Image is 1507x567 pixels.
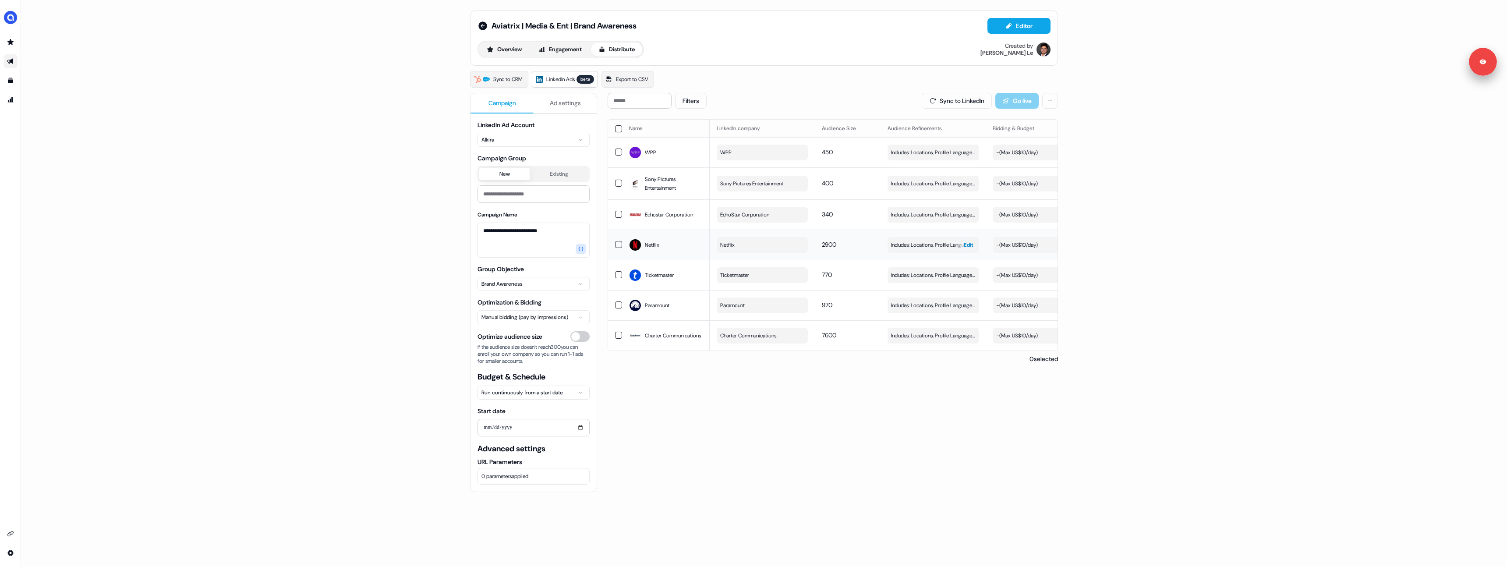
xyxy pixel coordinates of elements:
button: Includes: Locations, Profile Language, Job Functions, Member Skills, Years of Experience / Exclud... [888,298,979,313]
th: LinkedIn company [710,120,815,137]
span: Paramount [720,301,745,310]
a: Go to outbound experience [4,54,18,68]
button: -(Max US$10/day) [993,267,1084,283]
button: Includes: Locations, Profile Language, Job Functions, Member Skills, Years of Experience / Exclud... [888,145,979,160]
span: Includes: Locations, Profile Language, Job Functions, Member Skills, Years of Experience / Exclud... [891,301,975,310]
a: Sync to CRM [470,71,528,88]
span: Charter Communications [645,331,701,340]
button: Engagement [531,43,589,57]
button: -(Max US$10/day) [993,237,1084,253]
div: - ( Max US$10/day ) [996,331,1038,340]
button: -(Max US$10/day) [993,328,1084,344]
span: Charter Communications [720,331,776,340]
span: Ticketmaster [720,271,749,280]
span: WPP [720,148,732,157]
span: 450 [822,148,833,156]
button: -(Max US$10/day) [993,207,1084,223]
th: Name [622,120,710,137]
span: Budget & Schedule [478,372,590,382]
p: 0 selected [1026,354,1058,363]
button: Includes: Locations, Profile Language, Job Functions, Member Skills, Years of Experience / Exclud... [888,237,979,253]
button: More actions [1042,93,1058,109]
span: 7600 [822,331,836,339]
button: -(Max US$10/day) [993,145,1084,160]
span: 340 [822,210,833,218]
button: Overview [479,43,529,57]
div: - ( Max US$10/day ) [996,241,1038,249]
span: Sony Pictures Entertainment [645,175,703,192]
span: Includes: Locations, Profile Language, Job Functions, Member Skills, Years of Experience / Exclud... [891,210,975,219]
span: Includes: Locations, Profile Language, Job Functions, Member Skills, Years of Experience / Exclud... [891,179,975,188]
a: Go to integrations [4,527,18,541]
label: Optimization & Bidding [478,298,541,306]
button: 0 parametersapplied [478,468,590,485]
label: URL Parameters [478,457,590,466]
button: Includes: Locations, Profile Language, Job Functions, Member Skills, Years of Experience / Exclud... [888,328,979,344]
div: - ( Max US$10/day ) [996,148,1038,157]
span: Sync to CRM [493,75,523,84]
span: 970 [822,301,832,309]
button: Charter Communications [717,328,808,344]
button: Optimize audience size [570,331,590,342]
div: - ( Max US$10/day ) [996,210,1038,219]
span: Advanced settings [478,443,590,454]
a: Export to CSV [601,71,654,88]
a: Go to integrations [4,546,18,560]
span: 770 [822,271,832,279]
span: Campaign Group [478,154,590,163]
button: Sync to LinkedIn [922,93,992,109]
span: Export to CSV [616,75,648,84]
button: Distribute [591,43,642,57]
button: Includes: Locations, Profile Language, Job Functions, Member Skills, Years of Experience / Exclud... [888,267,979,283]
label: Campaign Name [478,211,517,218]
span: Sony Pictures Entertainment [720,179,783,188]
span: 2900 [822,241,836,248]
span: 0 parameters applied [481,472,528,481]
span: Netflix [645,241,659,249]
span: 400 [822,179,833,187]
button: Paramount [717,298,808,313]
button: Includes: Locations, Profile Language, Job Functions, Member Skills, Years of Experience / Exclud... [888,176,979,191]
span: Edit [964,241,973,249]
span: Optimize audience size [478,332,542,341]
div: [PERSON_NAME] Le [980,50,1033,57]
div: - ( Max US$10/day ) [996,301,1038,310]
button: Filters [675,93,707,109]
span: Includes: Locations, Profile Language, Job Functions, Member Skills, Years of Experience / Exclud... [891,331,975,340]
span: Includes: Locations, Profile Language, Job Functions, Member Skills, Years of Experience / Exclud... [891,241,975,249]
button: Ticketmaster [717,267,808,283]
div: - ( Max US$10/day ) [996,271,1038,280]
span: Includes: Locations, Profile Language, Job Functions, Member Skills, Years of Experience / Exclud... [891,148,975,157]
span: LinkedIn Ads [546,75,575,84]
img: Hugh [1037,43,1051,57]
span: WPP [645,148,656,157]
span: Campaign [488,99,516,107]
span: Ticketmaster [645,271,674,280]
span: Paramount [645,301,669,310]
button: Sony Pictures Entertainment [717,176,808,191]
span: Includes: Locations, Profile Language, Job Functions, Member Skills, Years of Experience / Exclud... [891,271,975,280]
a: Go to attribution [4,93,18,107]
button: Existing [530,168,588,180]
a: Go to prospects [4,35,18,49]
button: Netflix [717,237,808,253]
a: Editor [987,22,1051,32]
button: EchoStar Corporation [717,207,808,223]
label: Group Objective [478,265,524,273]
button: New [479,168,530,180]
div: Created by [1005,43,1033,50]
button: Includes: Locations, Profile Language, Job Functions, Member Skills, Years of Experience / Exclud... [888,207,979,223]
div: beta [577,75,594,84]
span: Ad settings [550,99,581,107]
button: Editor [987,18,1051,34]
label: LinkedIn Ad Account [478,121,534,129]
span: EchoStar Corporation [720,210,769,219]
span: If the audience size doesn’t reach 300 you can enroll your own company so you can run 1-1 ads for... [478,344,590,365]
span: Netflix [720,241,735,249]
th: Bidding & Budget [986,120,1091,137]
button: -(Max US$10/day) [993,176,1084,191]
span: Echostar Corporation [645,210,693,219]
span: Aviatrix | Media & Ent | Brand Awareness [492,21,637,31]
